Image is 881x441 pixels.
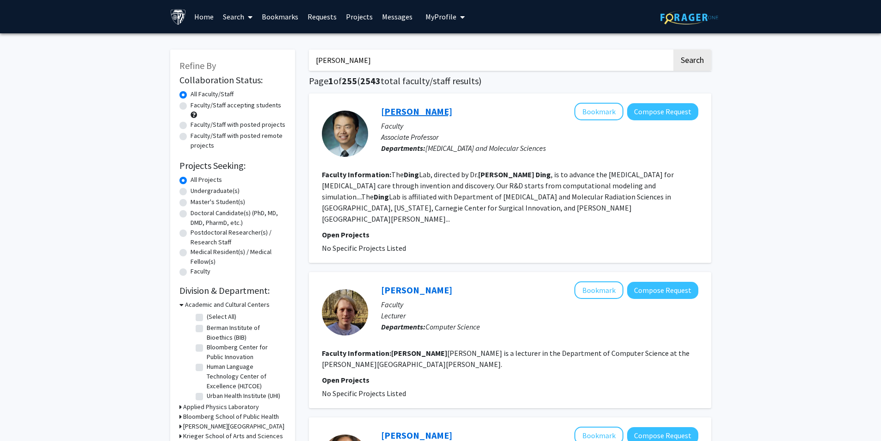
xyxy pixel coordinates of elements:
label: Medical Resident(s) / Medical Fellow(s) [191,247,286,267]
fg-read-more: The Lab, directed by Dr. , is to advance the [MEDICAL_DATA] for [MEDICAL_DATA] care through inven... [322,170,674,224]
label: All Faculty/Staff [191,89,234,99]
input: Search Keywords [309,50,672,71]
a: Search [218,0,257,33]
span: 2543 [360,75,381,87]
label: All Projects [191,175,222,185]
a: Projects [341,0,377,33]
span: My Profile [425,12,456,21]
span: 1 [328,75,333,87]
span: [MEDICAL_DATA] and Molecular Sciences [425,143,546,153]
button: Add Kai Presler-Marshall to Bookmarks [574,281,623,299]
b: Faculty Information: [322,348,391,358]
h3: Bloomberg School of Public Health [183,412,279,422]
img: Johns Hopkins University Logo [170,9,186,25]
label: Faculty/Staff accepting students [191,100,281,110]
label: Doctoral Candidate(s) (PhD, MD, DMD, PharmD, etc.) [191,208,286,228]
span: No Specific Projects Listed [322,389,406,398]
a: [PERSON_NAME] [381,284,452,296]
label: Bloomberg Center for Public Innovation [207,342,283,362]
button: Add Kai Ding to Bookmarks [574,103,623,120]
label: Faculty [191,267,210,276]
span: No Specific Projects Listed [322,243,406,253]
label: Faculty/Staff with posted projects [191,120,285,130]
label: Undergraduate(s) [191,186,240,196]
b: Ding [536,170,551,179]
p: Open Projects [322,374,698,385]
a: [PERSON_NAME] [381,429,452,441]
p: Open Projects [322,229,698,240]
b: Departments: [381,322,425,331]
img: ForagerOne Logo [660,10,718,25]
button: Search [673,50,711,71]
h1: Page of ( total faculty/staff results) [309,75,711,87]
a: Bookmarks [257,0,303,33]
label: Master's Student(s) [191,197,245,207]
h2: Division & Department: [179,285,286,296]
label: Faculty/Staff with posted remote projects [191,131,286,150]
span: Computer Science [425,322,480,331]
button: Compose Request to Kai Presler-Marshall [627,282,698,299]
p: Lecturer [381,310,698,321]
b: Faculty Information: [322,170,391,179]
label: Human Language Technology Center of Excellence (HLTCOE) [207,362,283,391]
b: [PERSON_NAME] [478,170,534,179]
a: [PERSON_NAME] [381,106,452,117]
b: [PERSON_NAME] [391,348,447,358]
b: Ding [404,170,419,179]
iframe: Chat [7,399,39,434]
p: Associate Professor [381,131,698,143]
button: Compose Request to Kai Ding [627,103,698,120]
label: (Select All) [207,312,236,322]
h2: Projects Seeking: [179,160,286,171]
h2: Collaboration Status: [179,75,286,86]
b: Departments: [381,143,425,153]
a: Home [190,0,218,33]
label: Postdoctoral Researcher(s) / Research Staff [191,228,286,247]
a: Messages [377,0,417,33]
label: Berman Institute of Bioethics (BIB) [207,323,283,342]
fg-read-more: [PERSON_NAME] is a lecturer in the Department of Computer Science at the [PERSON_NAME][GEOGRAPHIC... [322,348,690,369]
a: Requests [303,0,341,33]
b: Ding [374,192,389,201]
h3: Academic and Cultural Centers [185,300,270,310]
h3: Krieger School of Arts and Sciences [183,431,283,441]
span: 255 [342,75,357,87]
p: Faculty [381,120,698,131]
label: Urban Health Institute (UHI) [207,391,280,401]
span: Refine By [179,60,216,71]
p: Faculty [381,299,698,310]
h3: [PERSON_NAME][GEOGRAPHIC_DATA] [183,422,284,431]
h3: Applied Physics Laboratory [183,402,259,412]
